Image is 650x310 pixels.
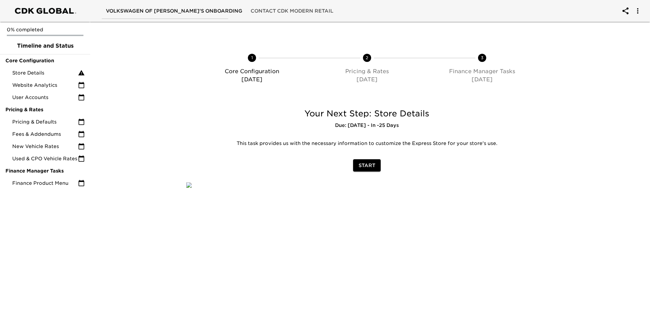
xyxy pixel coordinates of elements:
[12,82,78,88] span: Website Analytics
[197,76,307,84] p: [DATE]
[12,69,78,76] span: Store Details
[312,67,422,76] p: Pricing & Rates
[5,106,85,113] span: Pricing & Rates
[191,140,542,147] p: This task provides us with the necessary information to customize the Express Store for your stor...
[630,3,646,19] button: account of current user
[12,143,78,150] span: New Vehicle Rates
[5,167,85,174] span: Finance Manager Tasks
[251,55,253,60] text: 1
[617,3,634,19] button: account of current user
[366,55,368,60] text: 2
[427,76,537,84] p: [DATE]
[5,57,85,64] span: Core Configuration
[353,159,381,172] button: Start
[312,76,422,84] p: [DATE]
[186,182,192,188] img: qkibX1zbU72zw90W6Gan%2FTemplates%2FRjS7uaFIXtg43HUzxvoG%2F3e51d9d6-1114-4229-a5bf-f5ca567b6beb.jpg
[481,55,483,60] text: 3
[12,131,78,137] span: Fees & Addendums
[12,155,78,162] span: Used & CPO Vehicle Rates
[427,67,537,76] p: Finance Manager Tasks
[12,94,78,101] span: User Accounts
[186,122,548,129] h6: Due: [DATE] - In -25 Days
[7,26,83,33] p: 0% completed
[12,180,78,186] span: Finance Product Menu
[12,118,78,125] span: Pricing & Defaults
[106,7,242,15] span: Volkswagen of [PERSON_NAME]'s Onboarding
[5,42,85,50] span: Timeline and Status
[186,108,548,119] h5: Your Next Step: Store Details
[359,161,375,170] span: Start
[197,67,307,76] p: Core Configuration
[251,7,333,15] span: Contact CDK Modern Retail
